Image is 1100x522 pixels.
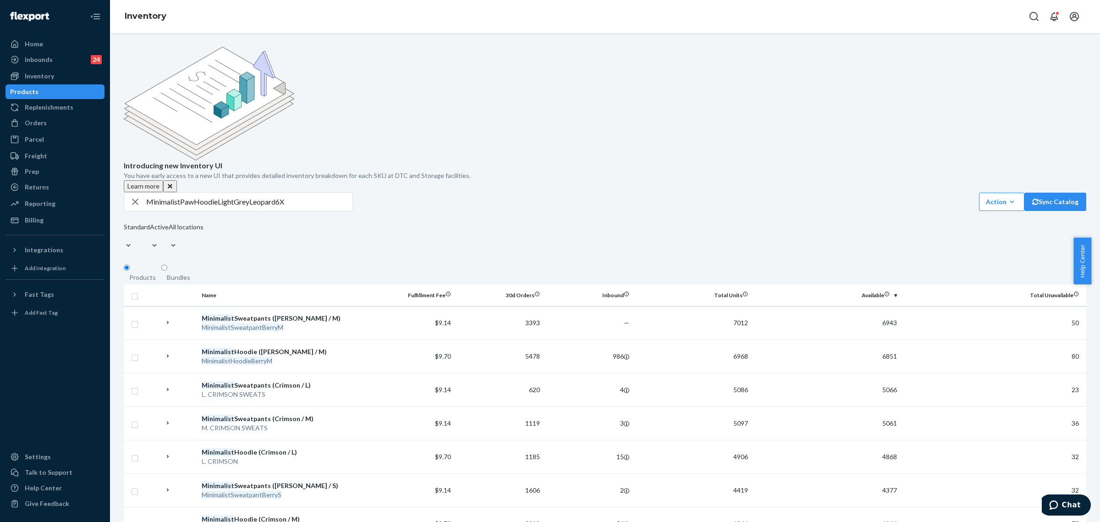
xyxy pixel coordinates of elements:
[544,407,633,440] td: 3
[1042,494,1091,517] iframe: Opens a widget where you can chat to one of our agents
[882,486,897,494] span: 4377
[1072,419,1079,427] span: 36
[733,453,748,461] span: 4906
[86,7,104,26] button: Close Navigation
[25,216,44,225] div: Billing
[5,84,104,99] a: Products
[124,265,130,271] input: Products
[435,419,451,427] span: $9.14
[1073,238,1091,284] button: Help Center
[5,450,104,464] a: Settings
[5,132,104,147] a: Parcel
[365,284,455,306] th: Fulfillment Fee
[25,199,55,208] div: Reporting
[733,386,748,394] span: 5086
[5,100,104,115] a: Replenishments
[202,381,362,390] div: Sweatpants (Crimson / L)
[882,319,897,327] span: 6943
[733,486,748,494] span: 4419
[10,12,49,21] img: Flexport logo
[202,323,283,331] em: MinimalistSweatpantBerryM
[129,273,156,282] div: Products
[1045,7,1063,26] button: Open notifications
[5,52,104,67] a: Inbounds24
[25,39,43,49] div: Home
[150,232,151,241] input: Active
[202,423,362,433] div: M. CRIMSON SWEATS
[455,284,544,306] th: 30d Orders
[125,11,166,21] a: Inventory
[25,183,49,192] div: Returns
[882,352,897,360] span: 6851
[882,453,897,461] span: 4868
[202,314,362,323] div: Sweatpants ([PERSON_NAME] / M)
[25,72,54,81] div: Inventory
[5,164,104,179] a: Prep
[435,453,451,461] span: $9.70
[5,116,104,130] a: Orders
[25,135,44,144] div: Parcel
[163,180,177,192] button: Close
[25,151,47,161] div: Freight
[5,243,104,257] button: Integrations
[5,465,104,480] button: Talk to Support
[435,319,451,327] span: $9.14
[25,264,66,272] div: Add Integration
[25,245,63,255] div: Integrations
[198,284,365,306] th: Name
[5,149,104,163] a: Freight
[25,499,69,508] div: Give Feedback
[544,284,633,306] th: Inbound
[455,373,544,407] td: 620
[455,407,544,440] td: 1119
[5,37,104,51] a: Home
[455,340,544,373] td: 5478
[455,474,544,507] td: 1606
[882,419,897,427] span: 5061
[202,415,234,422] em: Minimalist
[146,193,352,211] input: Search inventory by name or sku
[124,47,294,161] img: new-reports-banner-icon.82668bd98b6a51aee86340f2a7b77ae3.png
[5,481,104,495] a: Help Center
[25,290,54,299] div: Fast Tags
[455,440,544,474] td: 1185
[25,452,51,461] div: Settings
[124,222,150,232] div: Standard
[733,352,748,360] span: 6968
[435,352,451,360] span: $9.70
[124,171,1086,180] p: You have early access to a new UI that provides detailed inventory breakdown for each SKU at DTC ...
[202,381,234,389] em: Minimalist
[544,340,633,373] td: 986
[202,457,362,466] div: L. CRIMSON
[1072,386,1079,394] span: 23
[1024,193,1086,211] button: Sync Catalog
[25,118,47,128] div: Orders
[5,196,104,211] a: Reporting
[117,3,174,30] ol: breadcrumbs
[1072,486,1079,494] span: 32
[1072,453,1079,461] span: 32
[544,373,633,407] td: 4
[161,265,167,271] input: Bundles
[202,357,272,365] em: MinimalistHoodieBerryM
[979,193,1024,211] button: Action
[435,386,451,394] span: $9.14
[25,167,39,176] div: Prep
[633,284,752,306] th: Total Units
[1065,7,1083,26] button: Open account menu
[25,483,62,493] div: Help Center
[733,419,748,427] span: 5097
[202,314,234,322] em: Minimalist
[5,305,104,320] a: Add Fast Tag
[1072,352,1079,360] span: 80
[202,348,234,355] em: Minimalist
[752,284,900,306] th: Available
[202,448,234,456] em: Minimalist
[202,482,234,489] em: Minimalist
[25,309,58,317] div: Add Fast Tag
[169,222,203,232] div: All locations
[202,414,362,423] div: Sweatpants (Crimson / M)
[5,69,104,83] a: Inventory
[25,103,73,112] div: Replenishments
